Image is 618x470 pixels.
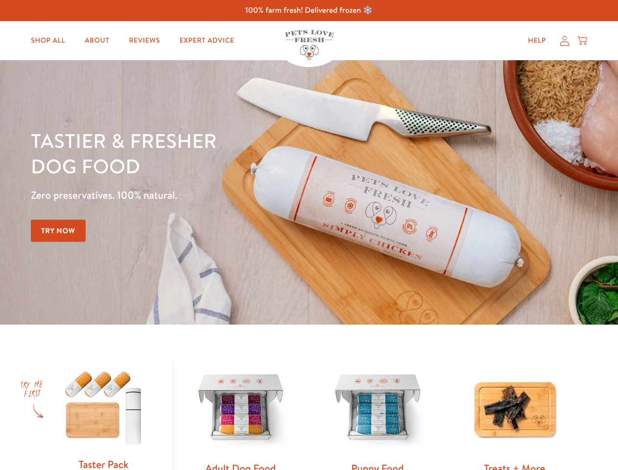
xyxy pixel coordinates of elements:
a: Try Now [31,220,86,242]
p: Zero preservatives. 100% natural. [31,187,402,204]
img: Pets Love Fresh [285,30,334,60]
a: Reviews [121,31,167,50]
h1: Tastier & fresher dog food [31,128,402,179]
a: Shop All [23,31,73,50]
a: Expert Advice [172,31,242,50]
a: Help [520,31,554,50]
a: About [77,31,117,50]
